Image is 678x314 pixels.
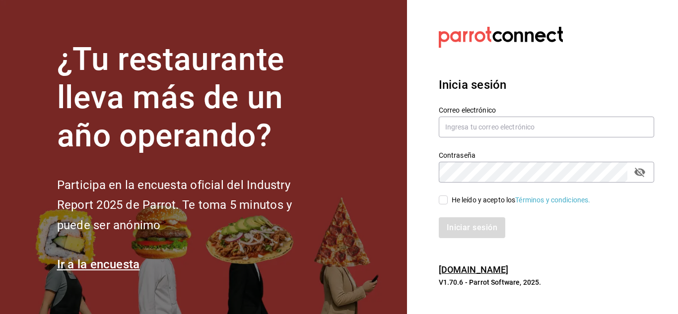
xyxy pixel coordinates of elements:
label: Contraseña [439,152,654,159]
h1: ¿Tu restaurante lleva más de un año operando? [57,41,325,155]
p: V1.70.6 - Parrot Software, 2025. [439,277,654,287]
h3: Inicia sesión [439,76,654,94]
div: He leído y acepto los [452,195,591,205]
a: Ir a la encuesta [57,257,140,271]
input: Ingresa tu correo electrónico [439,117,654,137]
h2: Participa en la encuesta oficial del Industry Report 2025 de Parrot. Te toma 5 minutos y puede se... [57,175,325,236]
a: [DOMAIN_NAME] [439,264,509,275]
a: Términos y condiciones. [515,196,590,204]
button: passwordField [631,164,648,181]
label: Correo electrónico [439,107,654,114]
